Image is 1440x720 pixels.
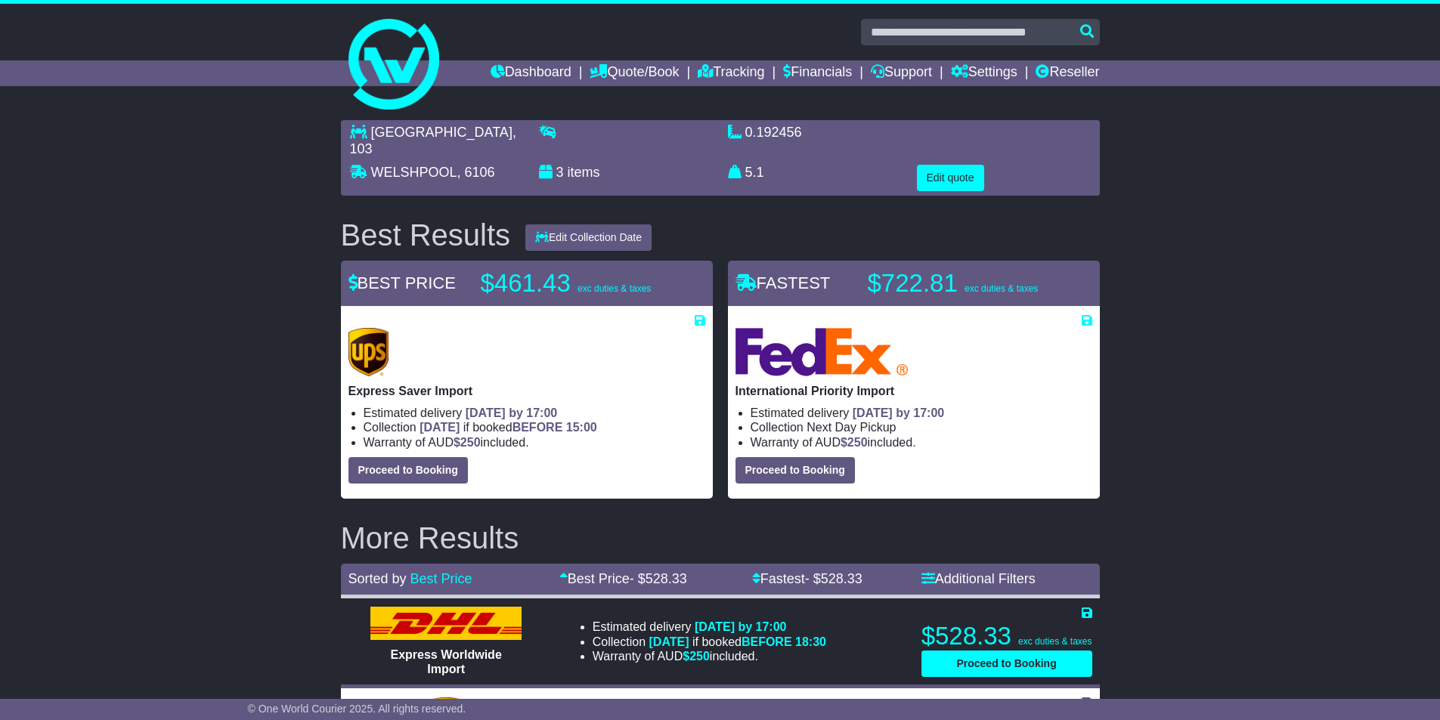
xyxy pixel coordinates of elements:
span: 250 [460,436,481,449]
a: Reseller [1036,60,1099,86]
span: $ [841,436,868,449]
span: if booked [649,635,826,648]
span: FASTEST [735,273,831,292]
span: © One World Courier 2025. All rights reserved. [248,703,466,715]
a: Best Price- $528.33 [559,571,687,586]
span: - $ [805,571,862,586]
span: [DATE] by 17:00 [695,620,787,633]
span: exc duties & taxes [965,283,1038,294]
a: Settings [951,60,1017,86]
span: , 6106 [457,165,495,180]
a: Additional Filters [921,571,1036,586]
li: Warranty of AUD included. [593,649,826,663]
li: Collection [593,635,826,649]
img: DHL: Express Worldwide Import [370,607,522,640]
span: if booked [420,421,596,434]
span: 0.192456 [745,125,802,140]
span: Next Day Pickup [807,421,896,434]
a: Dashboard [491,60,571,86]
span: - $ [630,571,687,586]
span: exc duties & taxes [578,283,651,294]
p: Express Saver Import [348,384,705,398]
button: Proceed to Booking [735,457,855,484]
img: UPS (new): Express Saver Import [348,328,389,376]
p: $461.43 [481,268,670,298]
li: Warranty of AUD included. [364,435,705,450]
span: Sorted by [348,571,407,586]
li: Collection [751,420,1092,434]
p: $722.81 [868,268,1057,298]
span: BEST PRICE [348,273,456,292]
span: BEFORE [513,421,563,434]
span: 528.33 [646,571,687,586]
button: Edit Collection Date [525,224,652,251]
img: FedEx Express: International Priority Import [735,328,909,376]
p: $528.33 [921,621,1092,651]
li: Estimated delivery [593,620,826,634]
div: Best Results [333,218,519,252]
a: Financials [783,60,852,86]
button: Proceed to Booking [348,457,468,484]
a: Tracking [698,60,764,86]
span: WELSHPOOL [371,165,457,180]
a: Best Price [410,571,472,586]
span: 528.33 [821,571,862,586]
span: 18:30 [795,635,826,648]
a: Support [871,60,932,86]
span: $ [683,650,710,663]
span: [DATE] by 17:00 [853,406,945,419]
span: 5.1 [745,165,764,180]
li: Collection [364,420,705,434]
span: [DATE] [649,635,689,648]
span: $ [454,436,481,449]
span: [DATE] [420,421,460,434]
a: Fastest- $528.33 [752,571,862,586]
span: [GEOGRAPHIC_DATA] [371,125,513,140]
button: Proceed to Booking [921,650,1092,677]
span: BEFORE [742,635,792,648]
span: [DATE] by 17:00 [466,406,558,419]
span: , 103 [350,125,516,156]
span: 15:00 [566,421,597,434]
li: Estimated delivery [751,406,1092,420]
li: Estimated delivery [364,406,705,420]
span: Express Worldwide Import [390,648,501,675]
span: exc duties & taxes [1018,636,1092,647]
span: items [568,165,600,180]
a: Quote/Book [590,60,679,86]
li: Warranty of AUD included. [751,435,1092,450]
h2: More Results [341,521,1100,555]
button: Edit quote [917,165,984,191]
span: 250 [689,650,710,663]
span: 3 [556,165,564,180]
p: International Priority Import [735,384,1092,398]
span: 250 [847,436,868,449]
